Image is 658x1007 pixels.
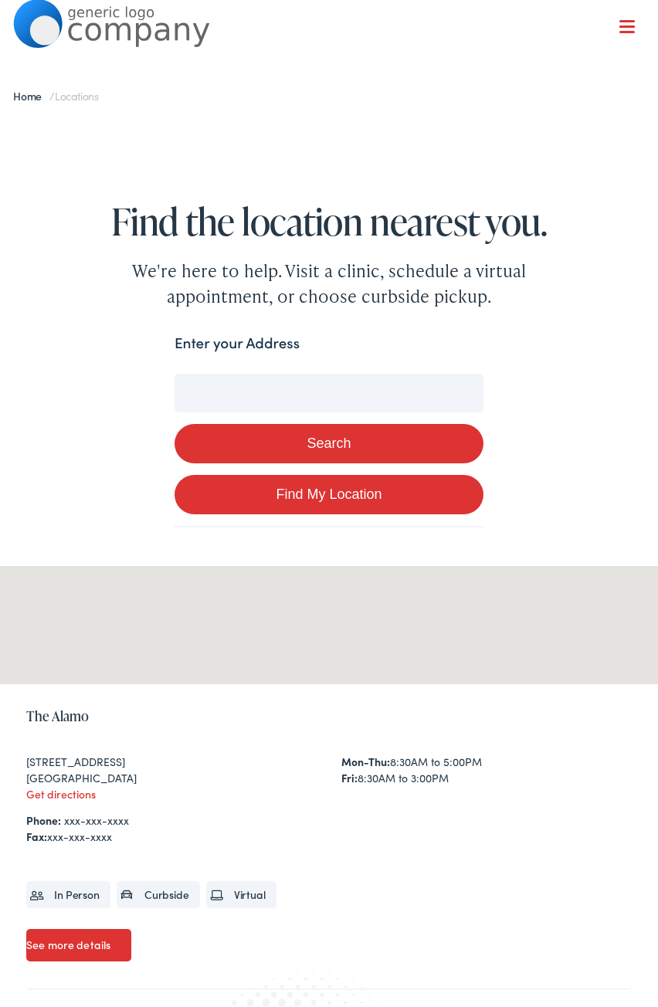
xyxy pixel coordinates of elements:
[26,929,131,961] a: See more details
[26,770,317,786] div: [GEOGRAPHIC_DATA]
[26,829,632,845] div: xxx-xxx-xxxx
[13,88,99,103] span: /
[117,881,200,908] li: Curbside
[175,374,483,412] input: Enter your address or zip code
[341,770,358,785] strong: Fri:
[175,424,483,463] button: Search
[310,606,348,643] div: The Alamo
[26,786,96,802] a: Get directions
[82,258,576,309] div: We're here to help. Visit a clinic, schedule a virtual appointment, or choose curbside pickup.
[26,754,317,770] div: [STREET_ADDRESS]
[341,754,632,786] div: 8:30AM to 5:00PM 8:30AM to 3:00PM
[13,201,645,242] h1: Find the location nearest you.
[55,88,99,103] span: Locations
[26,706,89,725] a: The Alamo
[13,88,49,103] a: Home
[175,475,483,514] a: Find My Location
[206,881,276,908] li: Virtual
[25,62,645,94] a: What We Offer
[341,754,390,769] strong: Mon-Thu:
[175,332,300,354] label: Enter your Address
[64,812,129,828] a: xxx-xxx-xxxx
[26,881,110,908] li: In Person
[26,812,61,828] strong: Phone:
[26,829,47,844] strong: Fax:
